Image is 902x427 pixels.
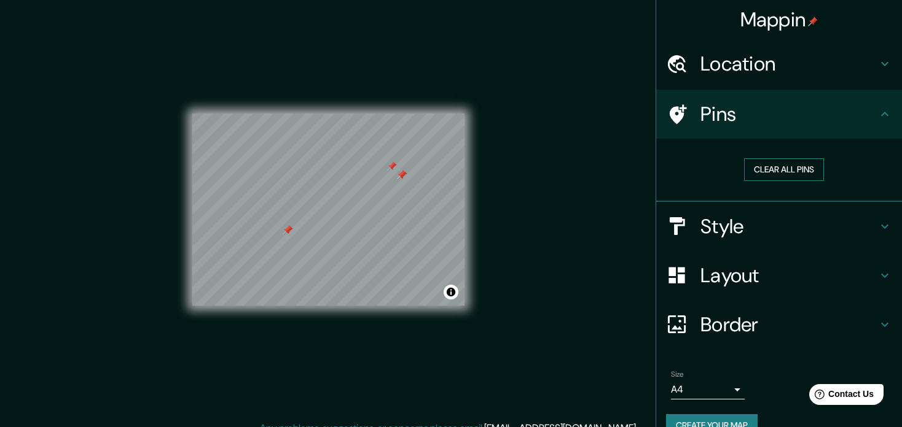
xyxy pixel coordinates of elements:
[700,312,877,337] h4: Border
[744,158,824,181] button: Clear all pins
[700,52,877,76] h4: Location
[700,263,877,288] h4: Layout
[671,380,745,399] div: A4
[192,113,465,306] canvas: Map
[444,285,458,299] button: Toggle attribution
[700,102,877,126] h4: Pins
[656,202,902,251] div: Style
[740,7,818,32] h4: Mappin
[793,379,888,414] iframe: Help widget launcher
[656,90,902,139] div: Pins
[656,251,902,300] div: Layout
[671,369,684,379] label: Size
[700,214,877,239] h4: Style
[808,17,818,26] img: pin-icon.png
[656,300,902,349] div: Border
[656,39,902,88] div: Location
